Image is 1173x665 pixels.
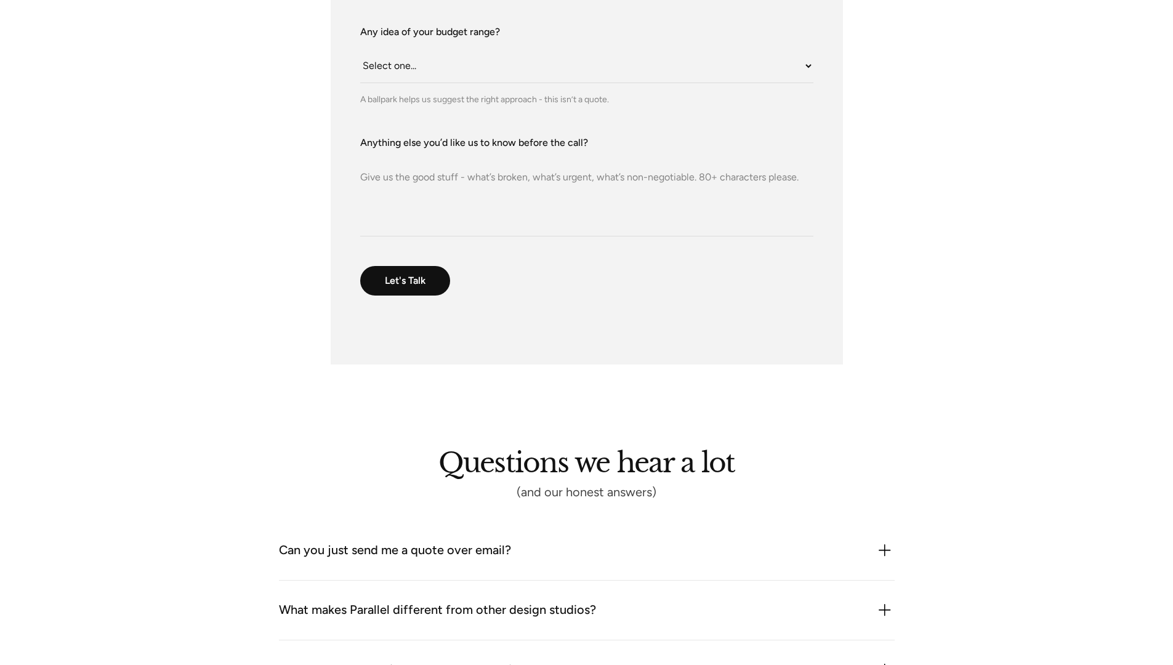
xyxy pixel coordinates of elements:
div: What makes Parallel different from other design studios? [279,600,596,620]
div: (and our honest answers) [438,487,735,496]
label: Any idea of your budget range? [360,25,813,39]
div: Can you just send me a quote over email? [279,541,511,560]
div: A ballpark helps us suggest the right approach - this isn’t a quote. [360,93,813,106]
label: Anything else you’d like us to know before the call? [360,135,813,150]
h2: Questions we hear a lot [438,453,735,480]
input: Let's Talk [360,266,450,296]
